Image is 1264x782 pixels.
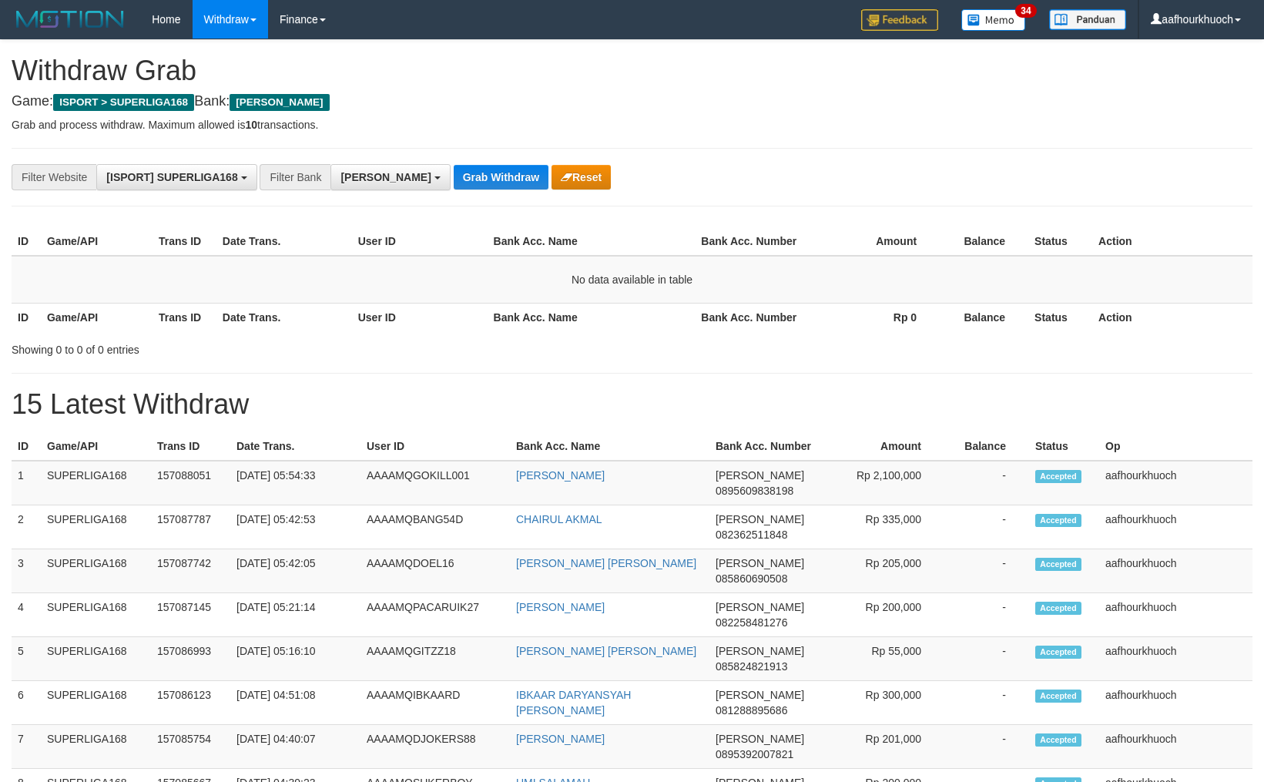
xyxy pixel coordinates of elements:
th: Bank Acc. Name [510,432,709,461]
th: Amount [817,432,944,461]
img: Feedback.jpg [861,9,938,31]
a: [PERSON_NAME] [516,733,605,745]
th: Action [1092,227,1252,256]
td: AAAAMQIBKAARD [360,681,510,725]
th: Date Trans. [216,303,352,331]
td: [DATE] 04:40:07 [230,725,360,769]
span: Accepted [1035,646,1081,659]
th: Game/API [41,227,153,256]
th: Bank Acc. Number [709,432,817,461]
td: aafhourkhuoch [1099,725,1252,769]
th: Balance [944,432,1029,461]
td: SUPERLIGA168 [41,505,151,549]
span: [PERSON_NAME] [340,171,431,183]
td: SUPERLIGA168 [41,593,151,637]
span: [ISPORT] SUPERLIGA168 [106,171,237,183]
td: AAAAMQDJOKERS88 [360,725,510,769]
th: Date Trans. [216,227,352,256]
td: AAAAMQDOEL16 [360,549,510,593]
span: Accepted [1035,470,1081,483]
td: AAAAMQGITZZ18 [360,637,510,681]
td: - [944,681,1029,725]
p: Grab and process withdraw. Maximum allowed is transactions. [12,117,1252,133]
td: [DATE] 05:54:33 [230,461,360,505]
td: 157087742 [151,549,230,593]
td: 6 [12,681,41,725]
span: 34 [1015,4,1036,18]
a: CHAIRUL AKMAL [516,513,602,525]
td: AAAAMQPACARUIK27 [360,593,510,637]
td: Rp 335,000 [817,505,944,549]
td: Rp 201,000 [817,725,944,769]
th: Balance [940,227,1028,256]
th: Status [1028,303,1092,331]
td: AAAAMQBANG54D [360,505,510,549]
th: Trans ID [153,227,216,256]
span: [PERSON_NAME] [716,557,804,569]
th: User ID [360,432,510,461]
span: ISPORT > SUPERLIGA168 [53,94,194,111]
td: - [944,461,1029,505]
td: 157086123 [151,681,230,725]
td: aafhourkhuoch [1099,461,1252,505]
td: 157085754 [151,725,230,769]
span: Copy 082258481276 to clipboard [716,616,787,629]
th: Bank Acc. Number [695,227,806,256]
button: [PERSON_NAME] [330,164,450,190]
td: No data available in table [12,256,1252,304]
span: Accepted [1035,514,1081,527]
td: 157087145 [151,593,230,637]
td: - [944,637,1029,681]
a: [PERSON_NAME] [PERSON_NAME] [516,557,696,569]
td: aafhourkhuoch [1099,681,1252,725]
td: 5 [12,637,41,681]
span: [PERSON_NAME] [716,689,804,701]
th: Amount [806,227,940,256]
th: Trans ID [153,303,216,331]
td: 157088051 [151,461,230,505]
th: Balance [940,303,1028,331]
a: [PERSON_NAME] [516,601,605,613]
td: AAAAMQGOKILL001 [360,461,510,505]
span: Copy 085860690508 to clipboard [716,572,787,585]
td: aafhourkhuoch [1099,505,1252,549]
span: [PERSON_NAME] [716,601,804,613]
h1: Withdraw Grab [12,55,1252,86]
th: Status [1029,432,1099,461]
td: Rp 300,000 [817,681,944,725]
div: Filter Bank [260,164,330,190]
a: [PERSON_NAME] [PERSON_NAME] [516,645,696,657]
th: Trans ID [151,432,230,461]
td: [DATE] 05:21:14 [230,593,360,637]
td: [DATE] 04:51:08 [230,681,360,725]
th: Game/API [41,303,153,331]
th: Op [1099,432,1252,461]
span: [PERSON_NAME] [716,513,804,525]
span: Accepted [1035,733,1081,747]
th: Bank Acc. Number [695,303,806,331]
a: IBKAAR DARYANSYAH [PERSON_NAME] [516,689,631,717]
h1: 15 Latest Withdraw [12,389,1252,420]
th: Date Trans. [230,432,360,461]
div: Showing 0 to 0 of 0 entries [12,336,515,357]
button: Reset [552,165,611,190]
span: Accepted [1035,602,1081,615]
td: - [944,593,1029,637]
td: Rp 2,100,000 [817,461,944,505]
td: aafhourkhuoch [1099,637,1252,681]
th: ID [12,227,41,256]
td: - [944,725,1029,769]
td: aafhourkhuoch [1099,549,1252,593]
div: Filter Website [12,164,96,190]
img: panduan.png [1049,9,1126,30]
th: ID [12,303,41,331]
td: SUPERLIGA168 [41,637,151,681]
span: Copy 082362511848 to clipboard [716,529,787,541]
span: [PERSON_NAME] [230,94,329,111]
td: aafhourkhuoch [1099,593,1252,637]
td: 2 [12,505,41,549]
span: [PERSON_NAME] [716,733,804,745]
span: Accepted [1035,558,1081,571]
td: 4 [12,593,41,637]
td: Rp 205,000 [817,549,944,593]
